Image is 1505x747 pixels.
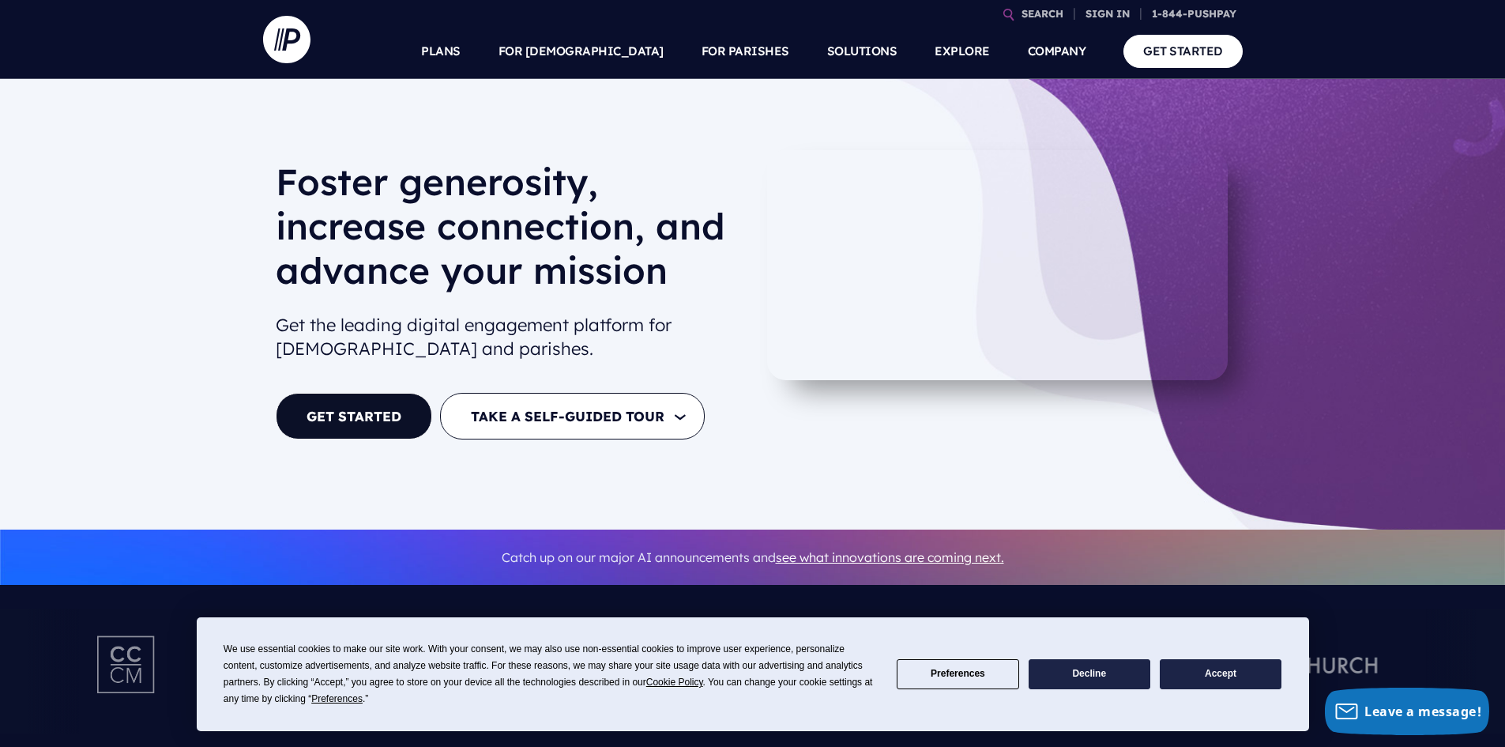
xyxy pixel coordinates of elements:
[276,160,740,305] h1: Foster generosity, increase connection, and advance your mission
[440,393,705,440] button: TAKE A SELF-GUIDED TOUR
[276,540,1230,575] p: Catch up on our major AI announcements and
[1028,24,1086,79] a: COMPANY
[65,621,190,708] img: Pushpay_Logo__CCM
[276,307,740,368] h2: Get the leading digital engagement platform for [DEMOGRAPHIC_DATA] and parishes.
[197,617,1309,731] div: Cookie Consent Prompt
[776,549,1004,565] a: see what innovations are coming next.
[897,659,1018,690] button: Preferences
[311,693,363,704] span: Preferences
[421,24,461,79] a: PLANS
[1364,703,1481,720] span: Leave a message!
[702,24,789,79] a: FOR PARISHES
[1160,659,1281,690] button: Accept
[276,393,432,440] a: GET STARTED
[827,24,897,79] a: SOLUTIONS
[1029,659,1150,690] button: Decline
[224,641,878,707] div: We use essential cookies to make our site work. With your consent, we may also use non-essential ...
[646,677,703,688] span: Cookie Policy
[499,24,664,79] a: FOR [DEMOGRAPHIC_DATA]
[1123,35,1243,67] a: GET STARTED
[1325,688,1489,735] button: Leave a message!
[935,24,990,79] a: EXPLORE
